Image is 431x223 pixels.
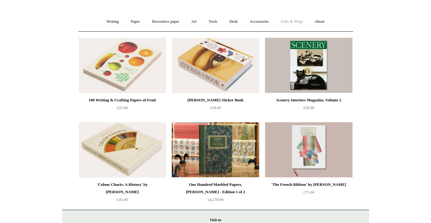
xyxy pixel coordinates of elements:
div: 'Colour Charts: A History' by [PERSON_NAME] [80,181,164,196]
img: One Hundred Marbled Papers, John Jeffery - Edition 1 of 2 [172,122,259,178]
div: [PERSON_NAME] Sticker Book [173,96,257,104]
a: Accessories [244,14,274,30]
a: One Hundred Marbled Papers, [PERSON_NAME] - Edition 1 of 2 £4,270.00 [172,181,259,206]
a: Art [186,14,202,30]
a: Tools [203,14,223,30]
a: [PERSON_NAME] Sticker Book £28.00 [172,96,259,122]
span: £45.00 [117,197,128,202]
div: One Hundred Marbled Papers, [PERSON_NAME] - Edition 1 of 2 [173,181,257,196]
a: Decorative paper [146,14,185,30]
img: 'Colour Charts: A History' by Anne Varichon [79,122,166,178]
img: 100 Writing & Crafting Papers of Fruit [79,38,166,93]
a: 'Colour Charts: A History' by Anne Varichon 'Colour Charts: A History' by Anne Varichon [79,122,166,178]
a: Gifts & Wrap [275,14,308,30]
img: Scenery Interiors Magazine, Volume 2 [265,38,352,93]
span: £25.00 [117,105,128,110]
a: 'The French Ribbon' by Suzanne Slesin 'The French Ribbon' by Suzanne Slesin [265,122,352,178]
span: £28.00 [303,105,314,110]
img: John Derian Sticker Book [172,38,259,93]
span: £4,270.00 [208,197,224,202]
span: £75.00 [303,190,314,194]
div: 'The French Ribbon' by [PERSON_NAME] [267,181,351,188]
div: Scenery Interiors Magazine, Volume 2 [267,96,351,104]
span: £28.00 [210,105,221,110]
div: 100 Writing & Crafting Papers of Fruit [80,96,164,104]
a: 100 Writing & Crafting Papers of Fruit 100 Writing & Crafting Papers of Fruit [79,38,166,93]
a: Desk [224,14,243,30]
a: About [309,14,330,30]
a: Scenery Interiors Magazine, Volume 2 Scenery Interiors Magazine, Volume 2 [265,38,352,93]
strong: Visit us [210,218,221,222]
a: Writing [101,14,124,30]
a: John Derian Sticker Book John Derian Sticker Book [172,38,259,93]
a: 100 Writing & Crafting Papers of Fruit £25.00 [79,96,166,122]
a: 'Colour Charts: A History' by [PERSON_NAME] £45.00 [79,181,166,206]
a: Scenery Interiors Magazine, Volume 2 £28.00 [265,96,352,122]
a: One Hundred Marbled Papers, John Jeffery - Edition 1 of 2 One Hundred Marbled Papers, John Jeffer... [172,122,259,178]
img: 'The French Ribbon' by Suzanne Slesin [265,122,352,178]
a: Paper [125,14,145,30]
a: 'The French Ribbon' by [PERSON_NAME] £75.00 [265,181,352,206]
